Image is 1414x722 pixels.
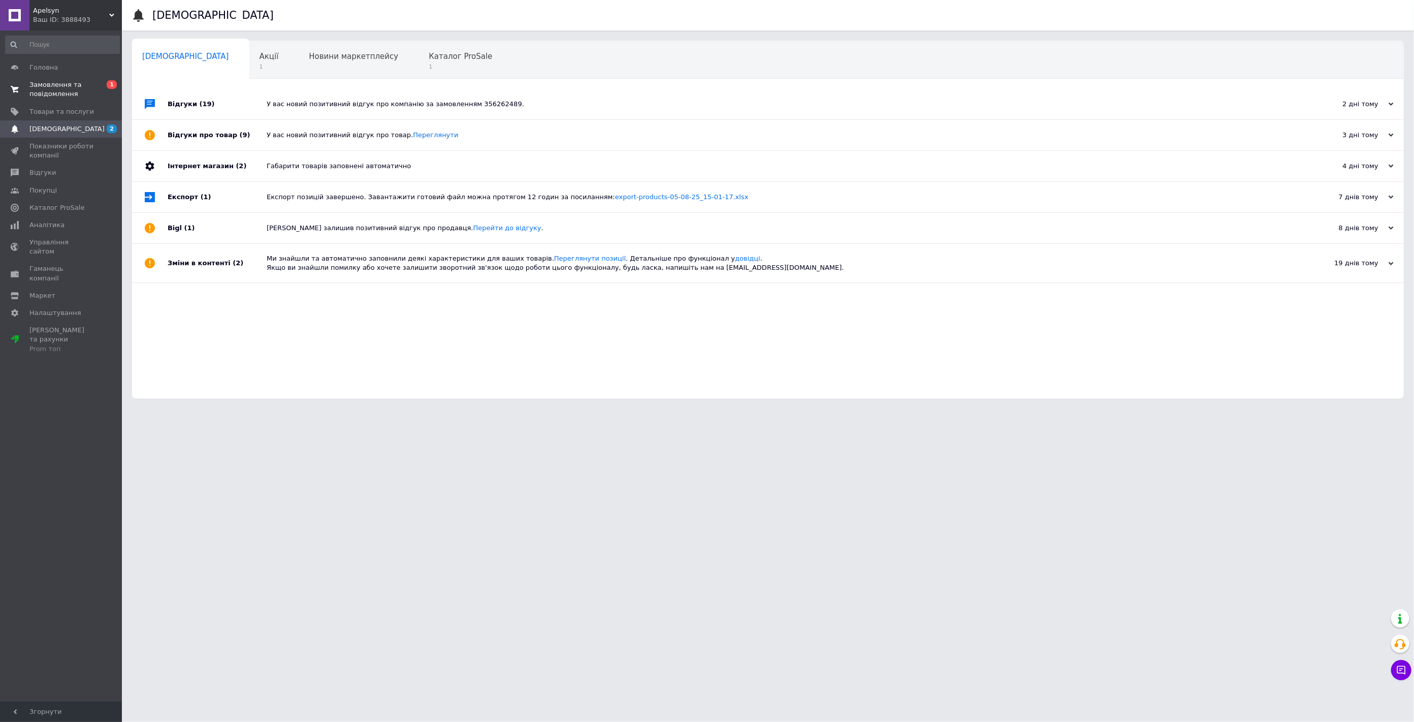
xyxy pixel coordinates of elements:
[184,224,195,232] span: (1)
[168,120,267,150] div: Відгуки про товар
[29,308,81,318] span: Налаштування
[29,344,94,354] div: Prom топ
[1292,162,1394,171] div: 4 дні тому
[1292,193,1394,202] div: 7 днів тому
[554,255,626,262] a: Переглянути позиції
[5,36,120,54] input: Пошук
[29,186,57,195] span: Покупці
[1391,660,1411,680] button: Чат з покупцем
[735,255,760,262] a: довідці
[168,213,267,243] div: Bigl
[29,291,55,300] span: Маркет
[260,63,279,71] span: 1
[267,224,1292,233] div: [PERSON_NAME] залишив позитивний відгук про продавця. .
[200,100,215,108] span: (19)
[267,193,1292,202] div: Експорт позицій завершено. Завантажити готовий файл можна протягом 12 годин за посиланням:
[236,162,246,170] span: (2)
[29,168,56,177] span: Відгуки
[168,151,267,181] div: Інтернет магазин
[152,9,274,21] h1: [DEMOGRAPHIC_DATA]
[168,182,267,212] div: Експорт
[142,52,229,61] span: [DEMOGRAPHIC_DATA]
[473,224,541,232] a: Перейти до відгуку
[260,52,279,61] span: Акції
[29,107,94,116] span: Товари та послуги
[615,193,749,201] a: export-products-05-08-25_15-01-17.xlsx
[1292,131,1394,140] div: 3 дні тому
[33,15,122,24] div: Ваш ID: 3888493
[1292,100,1394,109] div: 2 дні тому
[1292,259,1394,268] div: 19 днів тому
[168,244,267,282] div: Зміни в контенті
[201,193,211,201] span: (1)
[29,124,105,134] span: [DEMOGRAPHIC_DATA]
[33,6,109,15] span: Apelsyn
[309,52,398,61] span: Новини маркетплейсу
[107,124,117,133] span: 2
[1292,224,1394,233] div: 8 днів тому
[429,63,492,71] span: 1
[267,100,1292,109] div: У вас новий позитивний відгук про компанію за замовленням 356262489.
[267,131,1292,140] div: У вас новий позитивний відгук про товар.
[267,162,1292,171] div: Габарити товарів заповнені автоматично
[168,89,267,119] div: Відгуки
[29,63,58,72] span: Головна
[29,142,94,160] span: Показники роботи компанії
[29,221,65,230] span: Аналітика
[233,259,243,267] span: (2)
[413,131,458,139] a: Переглянути
[29,203,84,212] span: Каталог ProSale
[29,80,94,99] span: Замовлення та повідомлення
[29,326,94,354] span: [PERSON_NAME] та рахунки
[429,52,492,61] span: Каталог ProSale
[29,238,94,256] span: Управління сайтом
[267,254,1292,272] div: Ми знайшли та автоматично заповнили деякі характеристики для ваших товарів. . Детальніше про функ...
[29,264,94,282] span: Гаманець компанії
[107,80,117,89] span: 1
[240,131,250,139] span: (9)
